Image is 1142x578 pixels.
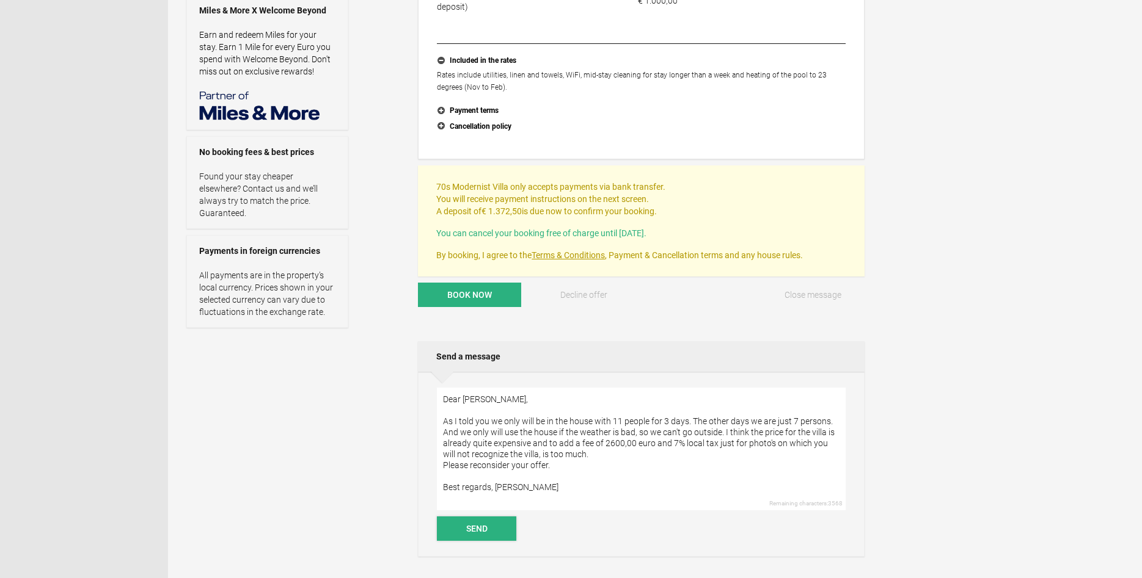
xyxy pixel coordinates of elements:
a: Earn and redeem Miles for your stay. Earn 1 Mile for every Euro you spend with Welcome Beyond. Do... [199,30,331,76]
span: You can cancel your booking free of charge until [DATE]. [436,228,646,238]
span: Decline offer [560,290,607,300]
button: Cancellation policy [437,119,846,135]
flynt-currency: € 1.372,50 [481,206,522,216]
strong: No booking fees & best prices [199,146,335,158]
button: Payment terms [437,103,846,119]
p: All payments are in the property’s local currency. Prices shown in your selected currency can var... [199,269,335,318]
button: Decline offer [533,283,636,307]
button: Send [437,516,516,541]
p: 70s Modernist Villa only accepts payments via bank transfer. You will receive payment instruction... [436,181,846,217]
p: Rates include utilities, linen and towels, WiFi, mid-stay cleaning for stay longer than a week an... [437,69,846,93]
strong: Payments in foreign currencies [199,245,335,257]
a: Terms & Conditions [532,250,605,260]
p: Found your stay cheaper elsewhere? Contact us and we’ll always try to match the price. Guaranteed. [199,170,335,219]
span: Book now [447,290,492,300]
button: Book now [418,283,521,307]
img: Miles & More [199,90,321,120]
h2: Send a message [418,341,865,372]
button: Included in the rates [437,53,846,69]
p: By booking, I agree to the , Payment & Cancellation terms and any house rules. [436,249,846,261]
strong: Miles & More X Welcome Beyond [199,4,335,16]
button: Close message [761,283,865,307]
